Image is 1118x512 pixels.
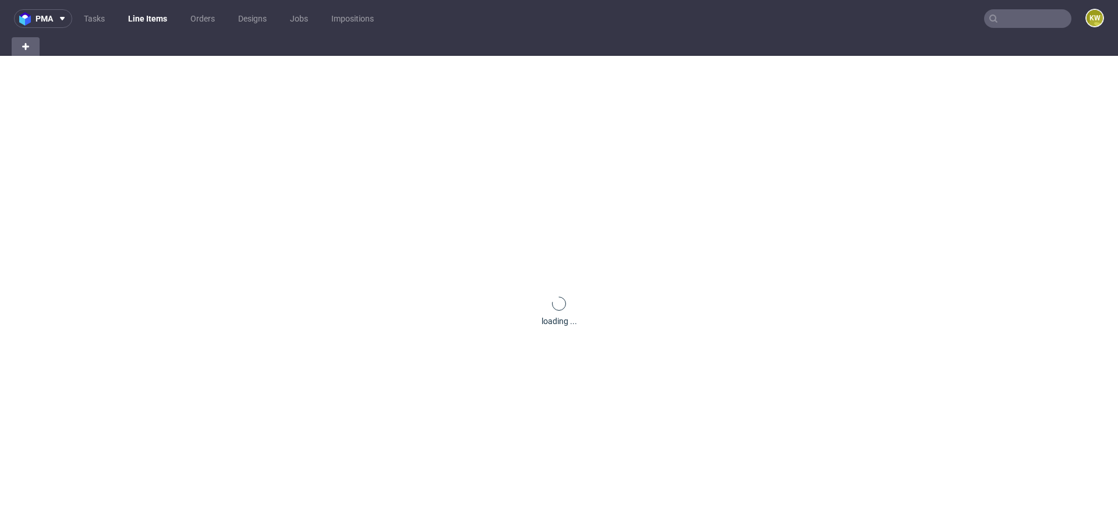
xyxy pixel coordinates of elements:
button: pma [14,9,72,28]
div: loading ... [542,315,577,327]
a: Line Items [121,9,174,28]
a: Jobs [283,9,315,28]
a: Orders [183,9,222,28]
a: Impositions [324,9,381,28]
a: Tasks [77,9,112,28]
img: logo [19,12,36,26]
figcaption: KW [1087,10,1103,26]
a: Designs [231,9,274,28]
span: pma [36,15,53,23]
